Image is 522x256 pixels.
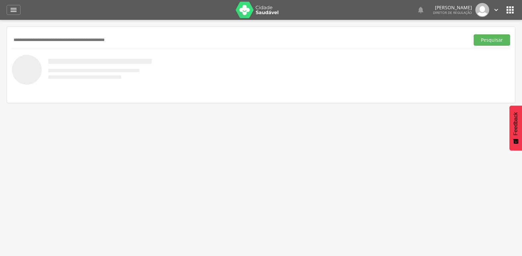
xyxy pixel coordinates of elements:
a:  [417,3,425,17]
span: Feedback [513,112,519,135]
button: Pesquisar [474,34,510,46]
a:  [7,5,21,15]
span: Diretor de regulação [433,10,472,15]
button: Feedback - Mostrar pesquisa [509,106,522,150]
p: [PERSON_NAME] [433,5,472,10]
i:  [10,6,18,14]
i:  [493,6,500,14]
i:  [417,6,425,14]
a:  [493,3,500,17]
i:  [505,5,515,15]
